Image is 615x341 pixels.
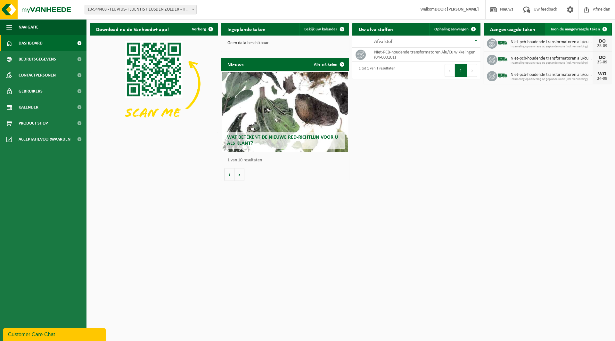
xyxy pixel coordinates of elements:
[596,44,609,48] div: 25-09
[19,131,70,147] span: Acceptatievoorwaarden
[90,36,218,132] img: Download de VHEPlus App
[19,19,38,35] span: Navigatie
[19,83,43,99] span: Gebruikers
[19,115,48,131] span: Product Shop
[596,39,609,44] div: DO
[511,77,593,81] span: Inzameling op aanvraag op geplande route (incl. verwerking)
[304,27,337,31] span: Bekijk uw kalender
[596,60,609,65] div: 25-09
[19,51,56,67] span: Bedrijfsgegevens
[19,35,43,51] span: Dashboard
[224,168,234,181] button: Vorige
[227,158,346,163] p: 1 van 10 resultaten
[222,72,348,152] a: Wat betekent de nieuwe RED-richtlijn voor u als klant?
[545,23,611,36] a: Toon de aangevraagde taken
[484,23,542,35] h2: Aangevraagde taken
[467,64,477,77] button: Next
[429,23,480,36] a: Ophaling aanvragen
[85,5,197,14] span: 10-944408 - FLUVIUS- FLUENTIS HEUSDEN ZOLDER - HEUSDEN-ZOLDER
[85,5,196,14] span: 10-944408 - FLUVIUS- FLUENTIS HEUSDEN ZOLDER - HEUSDEN-ZOLDER
[596,77,609,81] div: 24-09
[227,135,338,146] span: Wat betekent de nieuwe RED-richtlijn voor u als klant?
[511,61,593,65] span: Inzameling op aanvraag op geplande route (incl. verwerking)
[187,23,217,36] button: Verberg
[434,27,469,31] span: Ophaling aanvragen
[234,168,244,181] button: Volgende
[445,64,455,77] button: Previous
[369,48,480,62] td: niet-PCB-houdende transformatoren Alu/Cu wikkelingen (04-000101)
[455,64,467,77] button: 1
[596,71,609,77] div: WO
[511,72,593,77] span: Niet-pcb-houdende transformatoren alu/cu wikkelingen
[90,23,175,35] h2: Download nu de Vanheede+ app!
[511,40,593,45] span: Niet-pcb-houdende transformatoren alu/cu wikkelingen
[596,55,609,60] div: DO
[435,7,479,12] strong: DOOR [PERSON_NAME]
[19,99,38,115] span: Kalender
[497,70,508,81] img: BL-SO-LV
[19,67,56,83] span: Contactpersonen
[497,54,508,65] img: BL-SO-LV
[550,27,600,31] span: Toon de aangevraagde taken
[352,23,399,35] h2: Uw afvalstoffen
[299,23,348,36] a: Bekijk uw kalender
[309,58,348,71] a: Alle artikelen
[221,58,250,70] h2: Nieuws
[221,23,272,35] h2: Ingeplande taken
[356,63,395,77] div: 1 tot 1 van 1 resultaten
[227,41,343,45] p: Geen data beschikbaar.
[511,45,593,49] span: Inzameling op aanvraag op geplande route (incl. verwerking)
[497,37,508,48] img: BL-SO-LV
[192,27,206,31] span: Verberg
[3,327,107,341] iframe: chat widget
[511,56,593,61] span: Niet-pcb-houdende transformatoren alu/cu wikkelingen
[374,39,392,44] span: Afvalstof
